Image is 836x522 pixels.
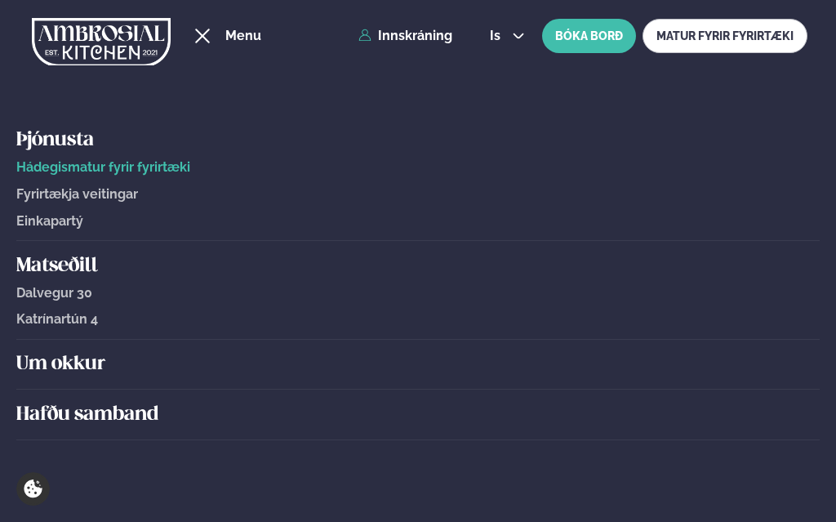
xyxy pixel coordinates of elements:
a: Katrínartún 4 [16,312,820,327]
a: Cookie settings [16,472,50,506]
a: Þjónusta [16,127,820,154]
button: is [477,29,538,42]
span: Dalvegur 30 [16,285,92,301]
button: BÓKA BORÐ [542,19,636,53]
a: Um okkur [16,351,820,377]
span: is [490,29,505,42]
a: Fyrirtækja veitingar [16,187,820,202]
img: logo [32,9,171,76]
a: Matseðill [16,253,820,279]
span: Hádegismatur fyrir fyrirtæki [16,159,190,175]
a: Innskráning [358,29,452,43]
a: Hafðu samband [16,402,820,428]
span: Einkapartý [16,213,83,229]
a: Einkapartý [16,214,820,229]
span: Fyrirtækja veitingar [16,186,138,202]
span: Katrínartún 4 [16,311,98,327]
a: Dalvegur 30 [16,286,820,301]
a: Hádegismatur fyrir fyrirtæki [16,160,820,175]
button: hamburger [193,26,212,46]
a: MATUR FYRIR FYRIRTÆKI [643,19,807,53]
